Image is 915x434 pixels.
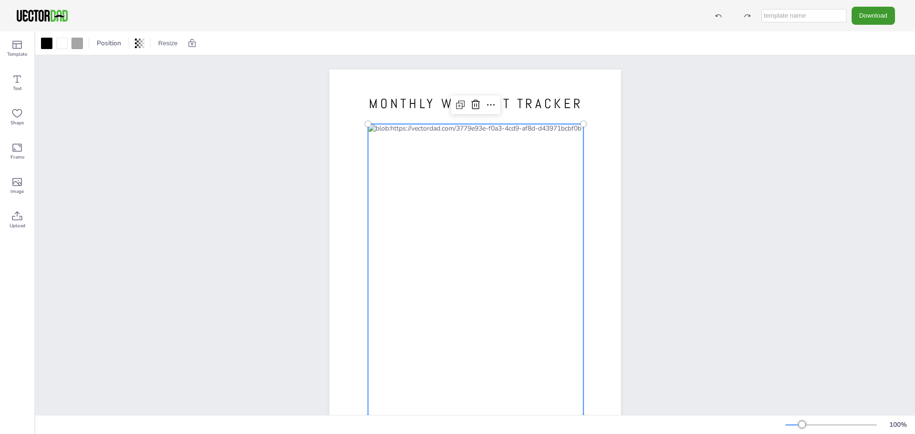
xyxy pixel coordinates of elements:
[10,153,24,161] span: Frame
[7,50,27,58] span: Template
[95,39,123,48] span: Position
[15,9,69,23] img: VectorDad-1.png
[369,95,583,112] span: MONTHLY WORKOUT TRACKER
[10,119,24,127] span: Shape
[13,85,22,92] span: Text
[762,9,847,22] input: template name
[886,420,909,429] div: 100 %
[10,188,24,195] span: Image
[154,36,182,51] button: Resize
[10,222,25,230] span: Upload
[852,7,895,24] button: Download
